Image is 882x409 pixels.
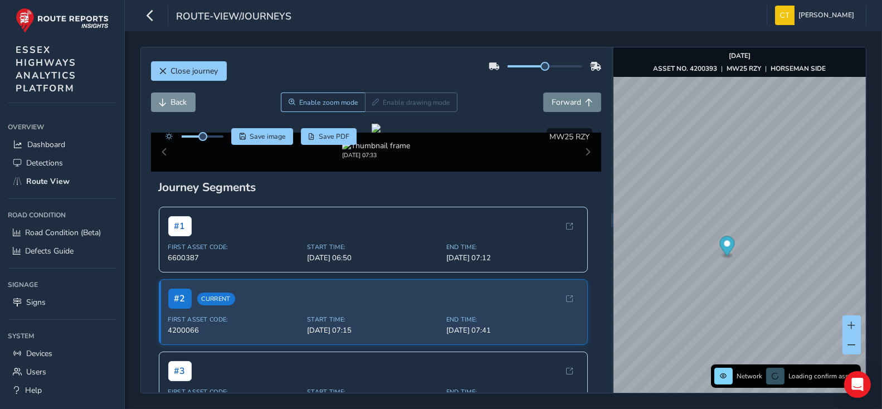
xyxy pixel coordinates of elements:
[197,293,235,305] span: Current
[250,132,286,141] span: Save image
[446,388,579,396] span: End Time:
[307,243,440,251] span: Start Time:
[8,276,116,293] div: Signage
[307,325,440,335] span: [DATE] 07:15
[168,388,301,396] span: First Asset Code:
[25,385,42,396] span: Help
[8,135,116,154] a: Dashboard
[775,6,858,25] button: [PERSON_NAME]
[719,236,734,259] div: Map marker
[299,98,358,107] span: Enable zoom mode
[771,64,826,73] strong: HORSEMAN SIDE
[168,243,301,251] span: First Asset Code:
[446,253,579,263] span: [DATE] 07:12
[27,139,65,150] span: Dashboard
[16,43,76,95] span: ESSEX HIGHWAYS ANALYTICS PLATFORM
[8,223,116,242] a: Road Condition (Beta)
[543,92,601,112] button: Forward
[8,154,116,172] a: Detections
[168,253,301,263] span: 6600387
[151,92,196,112] button: Back
[26,297,46,308] span: Signs
[171,97,187,108] span: Back
[26,176,70,187] span: Route View
[168,361,192,381] span: # 3
[729,51,751,60] strong: [DATE]
[168,315,301,324] span: First Asset Code:
[8,207,116,223] div: Road Condition
[798,6,854,25] span: [PERSON_NAME]
[168,289,192,309] span: # 2
[281,92,365,112] button: Zoom
[8,172,116,191] a: Route View
[737,372,762,381] span: Network
[25,227,101,238] span: Road Condition (Beta)
[176,9,291,25] span: route-view/journeys
[8,381,116,400] a: Help
[319,132,349,141] span: Save PDF
[151,61,227,81] button: Close journey
[307,388,440,396] span: Start Time:
[788,372,857,381] span: Loading confirm assets
[844,371,871,398] div: Open Intercom Messenger
[307,315,440,324] span: Start Time:
[342,151,410,159] div: [DATE] 07:33
[25,246,74,256] span: Defects Guide
[301,128,357,145] button: PDF
[549,132,589,142] span: MW25 RZY
[8,328,116,344] div: System
[26,158,63,168] span: Detections
[775,6,795,25] img: diamond-layout
[342,140,410,151] img: Thumbnail frame
[8,242,116,260] a: Defects Guide
[8,293,116,311] a: Signs
[446,325,579,335] span: [DATE] 07:41
[552,97,581,108] span: Forward
[168,216,192,236] span: # 1
[159,179,594,195] div: Journey Segments
[26,348,52,359] span: Devices
[171,66,218,76] span: Close journey
[8,344,116,363] a: Devices
[8,119,116,135] div: Overview
[307,253,440,263] span: [DATE] 06:50
[727,64,761,73] strong: MW25 RZY
[653,64,717,73] strong: ASSET NO. 4200393
[653,64,826,73] div: | |
[446,315,579,324] span: End Time:
[16,8,109,33] img: rr logo
[26,367,46,377] span: Users
[231,128,293,145] button: Save
[8,363,116,381] a: Users
[446,243,579,251] span: End Time:
[168,325,301,335] span: 4200066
